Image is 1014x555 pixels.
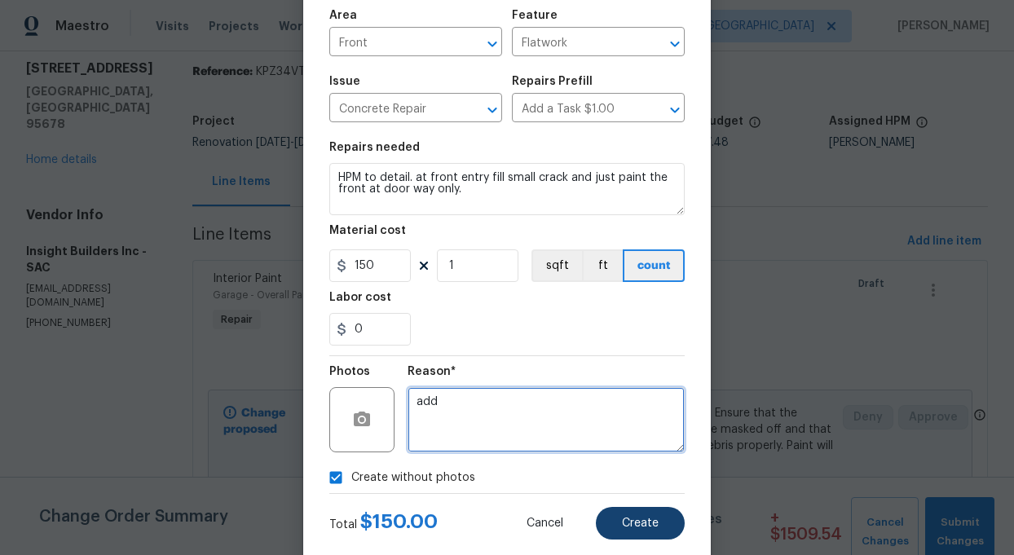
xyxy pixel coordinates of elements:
h5: Reason* [408,366,456,377]
h5: Feature [512,10,558,21]
h5: Photos [329,366,370,377]
textarea: HPM to detail. at front entry fill small crack and just paint the front at door way only. [329,163,685,215]
h5: Material cost [329,225,406,236]
h5: Labor cost [329,292,391,303]
textarea: add [408,387,685,452]
button: Open [481,33,504,55]
span: $ 150.00 [360,512,438,531]
h5: Repairs Prefill [512,76,593,87]
button: Open [664,99,686,121]
h5: Area [329,10,357,21]
span: Cancel [527,518,563,530]
div: Total [329,513,438,533]
button: Open [664,33,686,55]
button: Cancel [500,507,589,540]
h5: Repairs needed [329,142,420,153]
button: Open [481,99,504,121]
button: sqft [531,249,582,282]
h5: Issue [329,76,360,87]
button: ft [582,249,623,282]
button: Create [596,507,685,540]
button: count [623,249,685,282]
span: Create without photos [351,469,475,487]
span: Create [622,518,659,530]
